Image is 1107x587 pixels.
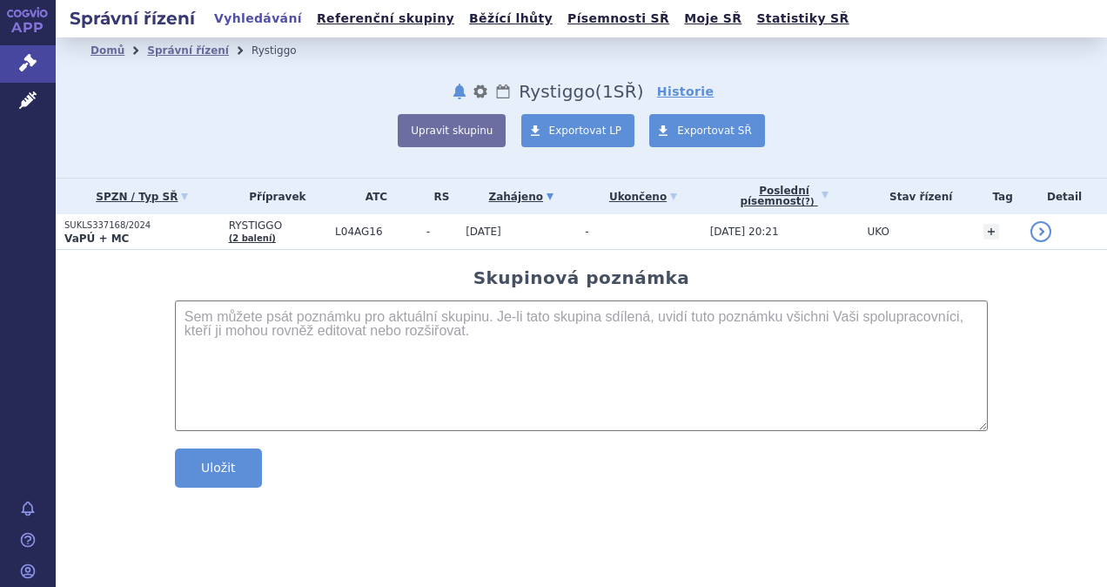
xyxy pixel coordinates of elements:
[751,7,854,30] a: Statistiky SŘ
[335,226,418,238] span: L04AG16
[91,44,124,57] a: Domů
[326,179,418,214] th: ATC
[710,226,779,238] span: [DATE] 20:21
[472,81,489,102] button: nastavení
[56,6,209,30] h2: Správní řízení
[585,185,701,209] a: Ukončeno
[657,83,715,100] a: Historie
[418,179,457,214] th: RS
[147,44,229,57] a: Správní řízení
[562,7,674,30] a: Písemnosti SŘ
[312,7,460,30] a: Referenční skupiny
[858,179,975,214] th: Stav řízení
[209,7,307,30] a: Vyhledávání
[466,185,576,209] a: Zahájeno
[521,114,635,147] a: Exportovat LP
[464,7,558,30] a: Běžící lhůty
[677,125,752,137] span: Exportovat SŘ
[710,179,859,214] a: Poslednípísemnost(?)
[1022,179,1107,214] th: Detail
[519,81,595,102] span: Rystiggo
[983,224,999,240] a: +
[867,226,889,238] span: UKO
[229,219,326,232] span: RYSTIGGO
[220,179,326,214] th: Přípravek
[398,114,506,147] button: Upravit skupinu
[549,125,622,137] span: Exportovat LP
[585,226,588,238] span: -
[595,81,644,102] span: ( SŘ)
[451,81,468,102] button: notifikace
[64,219,220,232] p: SUKLS337168/2024
[494,81,512,102] a: Lhůty
[802,197,815,207] abbr: (?)
[602,81,614,102] span: 1
[426,226,457,238] span: -
[64,233,129,245] strong: VaPÚ + MC
[252,37,319,64] li: Rystiggo
[466,226,501,238] span: [DATE]
[679,7,747,30] a: Moje SŘ
[473,267,690,288] h2: Skupinová poznámka
[175,449,262,488] button: Uložit
[229,233,276,243] a: (2 balení)
[1030,221,1051,242] a: detail
[975,179,1022,214] th: Tag
[649,114,765,147] a: Exportovat SŘ
[64,185,220,209] a: SPZN / Typ SŘ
